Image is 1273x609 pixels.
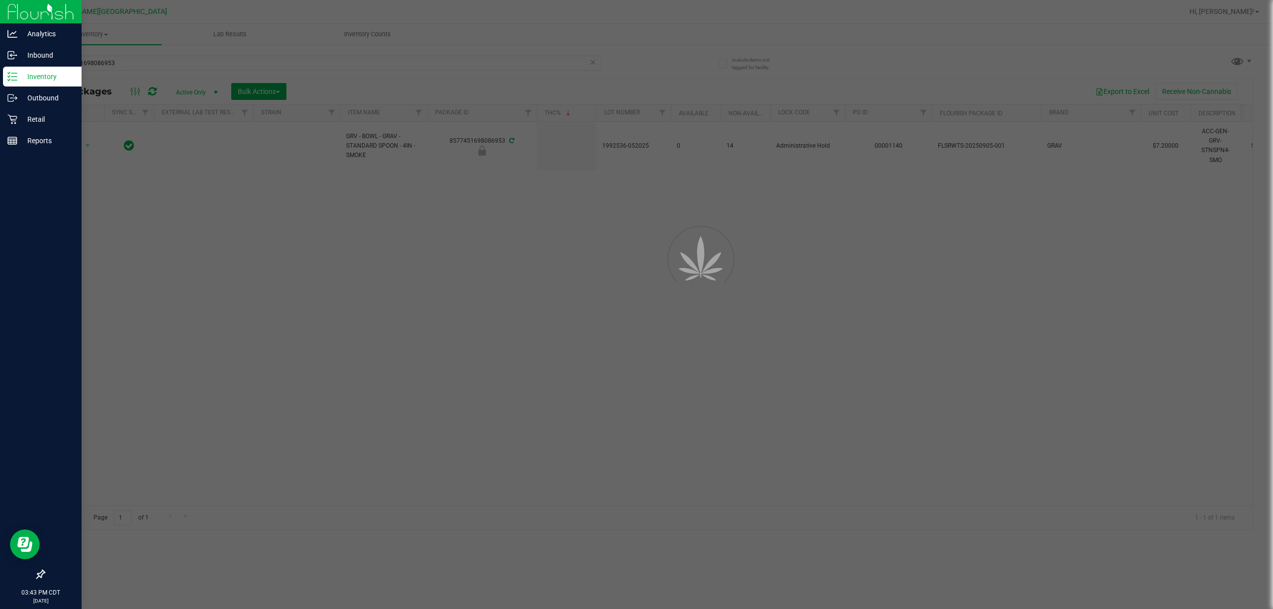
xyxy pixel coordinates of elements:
inline-svg: Outbound [7,93,17,103]
p: Analytics [17,28,77,40]
p: Retail [17,113,77,125]
p: Reports [17,135,77,147]
p: Outbound [17,92,77,104]
inline-svg: Inbound [7,50,17,60]
p: [DATE] [4,597,77,605]
inline-svg: Retail [7,114,17,124]
inline-svg: Reports [7,136,17,146]
p: 03:43 PM CDT [4,588,77,597]
inline-svg: Analytics [7,29,17,39]
inline-svg: Inventory [7,72,17,82]
iframe: Resource center [10,529,40,559]
p: Inventory [17,71,77,83]
p: Inbound [17,49,77,61]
